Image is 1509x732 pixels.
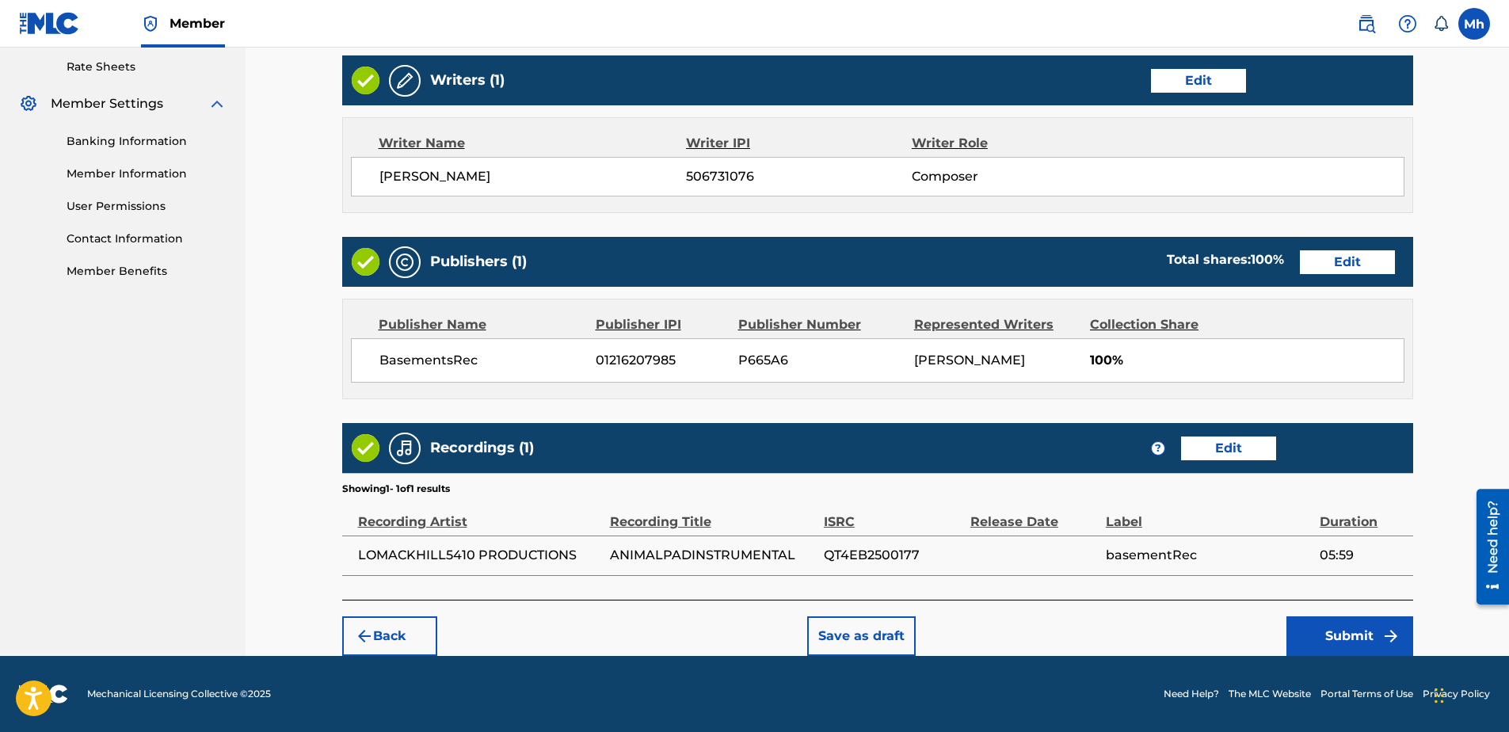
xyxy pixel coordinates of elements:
div: ISRC [824,496,962,532]
a: Need Help? [1164,687,1219,701]
img: help [1398,14,1417,33]
iframe: Resource Center [1465,483,1509,611]
span: 100% [1090,351,1404,370]
span: Composer [912,167,1117,186]
span: Member Settings [51,94,163,113]
div: Recording Title [610,496,816,532]
a: Contact Information [67,231,227,247]
a: User Permissions [67,198,227,215]
span: ANIMALPADINSTRUMENTAL [610,546,816,565]
span: BasementsRec [379,351,585,370]
iframe: Chat Widget [1430,656,1509,732]
div: Recording Artist [358,496,602,532]
span: Member [170,14,225,32]
span: 01216207985 [596,351,726,370]
span: 100 % [1251,252,1284,267]
a: Privacy Policy [1423,687,1490,701]
span: basementRec [1106,546,1312,565]
img: Publishers [395,253,414,272]
div: Release Date [970,496,1098,532]
button: Back [342,616,437,656]
div: Writer Name [379,134,687,153]
a: Member Information [67,166,227,182]
div: Total shares: [1167,250,1284,269]
a: Public Search [1351,8,1382,40]
div: Publisher IPI [596,315,726,334]
img: Recordings [395,439,414,458]
a: Member Benefits [67,263,227,280]
img: Valid [352,434,379,462]
div: User Menu [1458,8,1490,40]
img: 7ee5dd4eb1f8a8e3ef2f.svg [355,627,374,646]
button: Edit [1300,250,1395,274]
span: P665A6 [738,351,902,370]
div: Writer IPI [686,134,912,153]
h5: Publishers (1) [430,253,527,271]
span: Mechanical Licensing Collective © 2025 [87,687,271,701]
span: QT4EB2500177 [824,546,962,565]
span: [PERSON_NAME] [379,167,687,186]
span: [PERSON_NAME] [914,353,1025,368]
span: LOMACKHILL5410 PRODUCTIONS [358,546,602,565]
div: Writer Role [912,134,1117,153]
a: Rate Sheets [67,59,227,75]
span: 05:59 [1320,546,1404,565]
button: Edit [1181,437,1276,460]
h5: Recordings (1) [430,439,534,457]
a: Banking Information [67,133,227,150]
div: Duration [1320,496,1404,532]
div: Notifications [1433,16,1449,32]
img: expand [208,94,227,113]
a: Portal Terms of Use [1320,687,1413,701]
img: logo [19,684,68,703]
div: Publisher Number [738,315,902,334]
img: f7272a7cc735f4ea7f67.svg [1381,627,1400,646]
img: Valid [352,67,379,94]
div: Label [1106,496,1312,532]
img: Valid [352,248,379,276]
img: Top Rightsholder [141,14,160,33]
div: Drag [1435,672,1444,719]
div: Publisher Name [379,315,584,334]
img: Writers [395,71,414,90]
button: Save as draft [807,616,916,656]
button: Submit [1286,616,1413,656]
span: 506731076 [686,167,911,186]
img: MLC Logo [19,12,80,35]
div: Represented Writers [914,315,1078,334]
button: Edit [1151,69,1246,93]
div: Collection Share [1090,315,1244,334]
span: ? [1152,442,1164,455]
a: The MLC Website [1229,687,1311,701]
img: Member Settings [19,94,38,113]
p: Showing 1 - 1 of 1 results [342,482,450,496]
div: Help [1392,8,1423,40]
img: search [1357,14,1376,33]
h5: Writers (1) [430,71,505,90]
